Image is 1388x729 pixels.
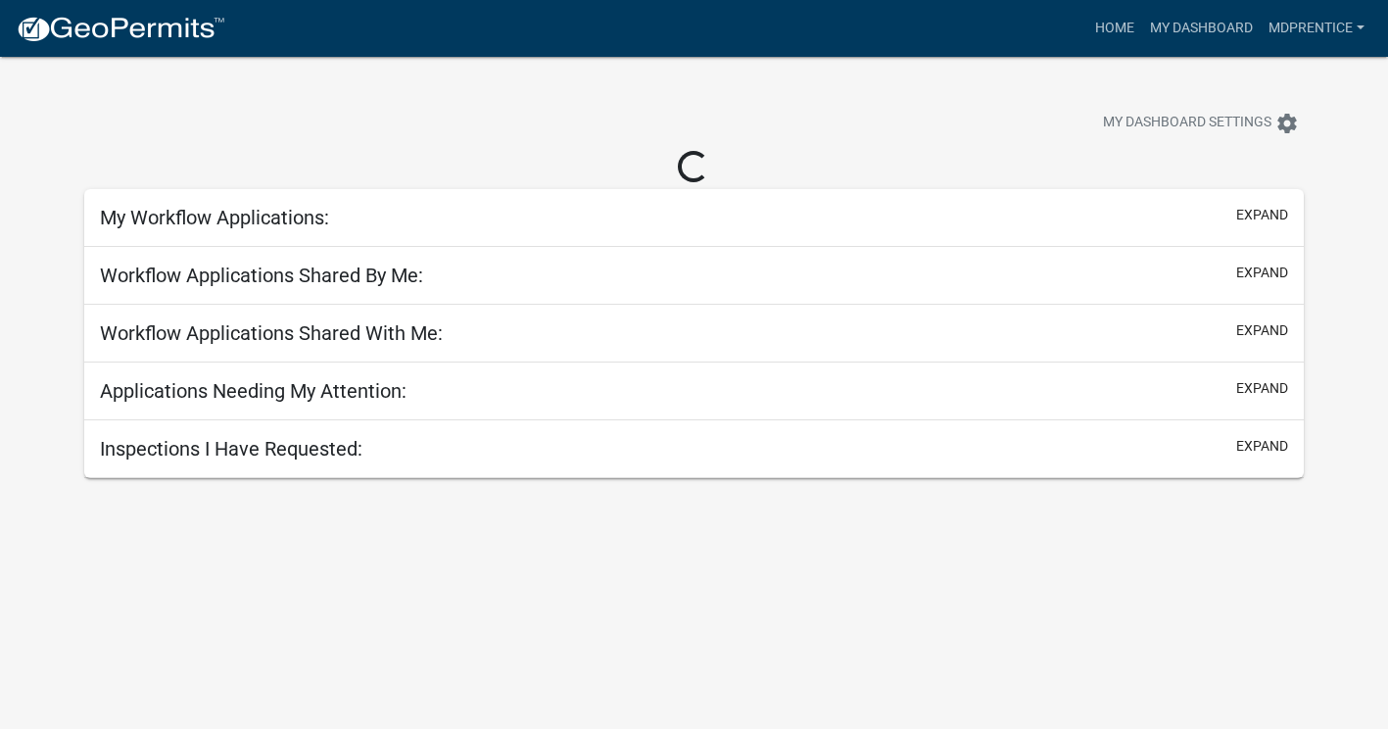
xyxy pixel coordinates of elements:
[1142,10,1261,47] a: My Dashboard
[1236,320,1288,341] button: expand
[1236,436,1288,457] button: expand
[1103,112,1271,135] span: My Dashboard Settings
[100,264,423,287] h5: Workflow Applications Shared By Me:
[1236,378,1288,399] button: expand
[1236,263,1288,283] button: expand
[1087,104,1315,142] button: My Dashboard Settingssettings
[100,206,329,229] h5: My Workflow Applications:
[1087,10,1142,47] a: Home
[1261,10,1372,47] a: mdprentice
[1275,112,1299,135] i: settings
[100,379,407,403] h5: Applications Needing My Attention:
[100,321,443,345] h5: Workflow Applications Shared With Me:
[100,437,362,461] h5: Inspections I Have Requested:
[1236,205,1288,225] button: expand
